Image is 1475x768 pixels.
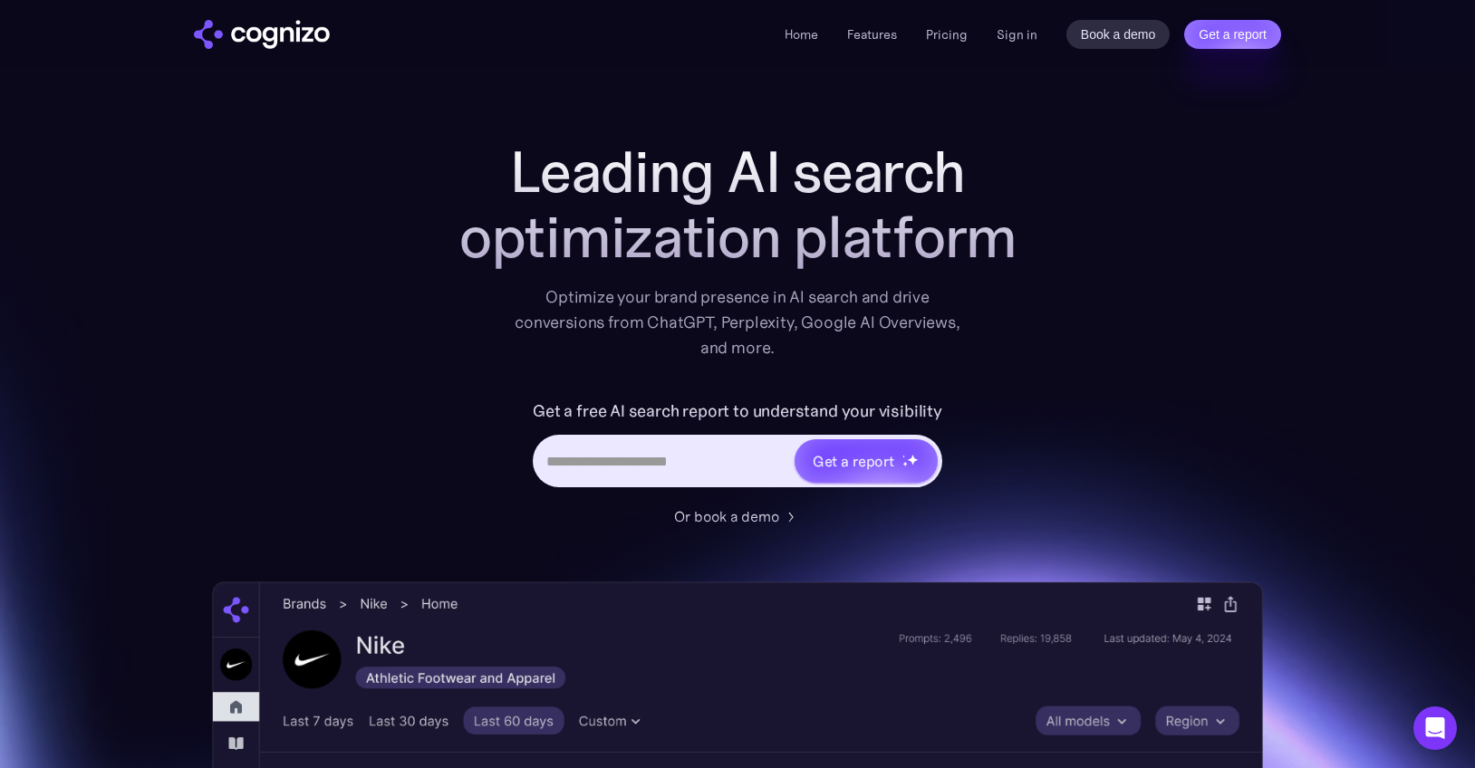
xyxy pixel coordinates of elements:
[793,437,940,485] a: Get a reportstarstarstar
[1184,20,1281,49] a: Get a report
[533,397,942,426] label: Get a free AI search report to understand your visibility
[674,505,779,527] div: Or book a demo
[907,454,919,466] img: star
[375,139,1100,270] h1: Leading AI search optimization platform
[847,26,897,43] a: Features
[902,461,909,467] img: star
[997,24,1037,45] a: Sign in
[194,20,330,49] a: home
[194,20,330,49] img: cognizo logo
[674,505,801,527] a: Or book a demo
[533,397,942,496] form: Hero URL Input Form
[926,26,968,43] a: Pricing
[1066,20,1171,49] a: Book a demo
[902,455,905,457] img: star
[515,284,960,360] div: Optimize your brand presence in AI search and drive conversions from ChatGPT, Perplexity, Google ...
[1413,706,1457,750] div: Open Intercom Messenger
[813,450,894,472] div: Get a report
[785,26,818,43] a: Home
